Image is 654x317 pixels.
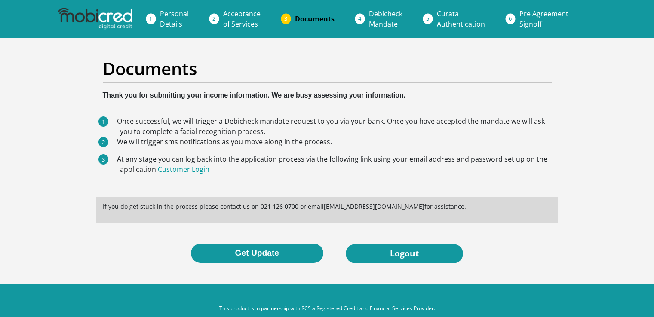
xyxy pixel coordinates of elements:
a: Pre AgreementSignoff [513,5,575,33]
span: Acceptance of Services [223,9,261,29]
p: This product is in partnership with RCS a Registered Credit and Financial Services Provider. [89,305,566,312]
a: CurataAuthentication [430,5,492,33]
b: Thank you for submitting your income information. We are busy assessing your information. [103,91,406,99]
span: Curata Authentication [437,9,485,29]
a: PersonalDetails [153,5,196,33]
a: Documents [288,10,341,27]
span: Debicheck Mandate [369,9,402,29]
span: Personal Details [160,9,189,29]
li: At any stage you can log back into the application process via the following link using your emai... [120,154,552,174]
h2: Documents [103,58,552,79]
a: Customer Login [158,165,209,174]
p: If you do get stuck in the process please contact us on 021 126 0700 or email [EMAIL_ADDRESS][DOM... [103,202,552,211]
li: We will trigger sms notifications as you move along in the process. [120,137,552,147]
li: Once successful, we will trigger a Debicheck mandate request to you via your bank. Once you have ... [120,116,552,137]
img: mobicred logo [58,8,132,30]
span: Pre Agreement Signoff [519,9,568,29]
a: Acceptanceof Services [216,5,267,33]
a: Logout [346,244,463,263]
button: Get Update [191,244,323,263]
a: DebicheckMandate [362,5,409,33]
span: Documents [295,14,335,24]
